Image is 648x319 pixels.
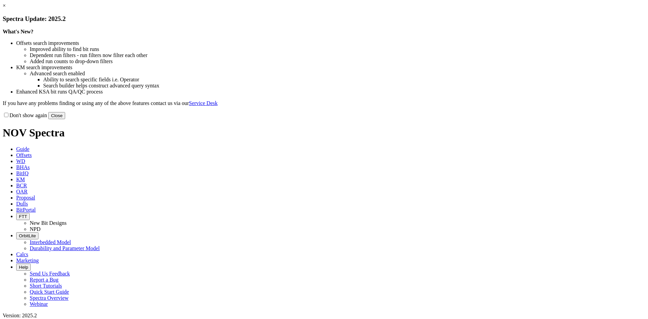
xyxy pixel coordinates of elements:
span: WD [16,158,25,164]
li: Advanced search enabled [30,71,645,77]
button: Close [48,112,65,119]
p: If you have any problems finding or using any of the above features contact us via our [3,100,645,106]
a: New Bit Designs [30,220,66,226]
span: Marketing [16,258,39,263]
a: Short Tutorials [30,283,62,289]
span: BitPortal [16,207,36,213]
li: KM search improvements [16,64,645,71]
a: NPD [30,226,40,232]
span: BitIQ [16,170,28,176]
li: Dependent run filters - run filters now filter each other [30,52,645,58]
li: Search builder helps construct advanced query syntax [43,83,645,89]
span: OrbitLite [19,233,36,238]
a: Interbedded Model [30,239,71,245]
a: Quick Start Guide [30,289,69,295]
span: Proposal [16,195,35,201]
a: Report a Bug [30,277,58,283]
span: Guide [16,146,29,152]
a: Send Us Feedback [30,271,70,276]
li: Ability to search specific fields i.e. Operator [43,77,645,83]
span: OAR [16,189,28,194]
span: Calcs [16,251,28,257]
span: KM [16,177,25,182]
span: FTT [19,214,27,219]
span: Help [19,265,28,270]
a: Webinar [30,301,48,307]
h1: NOV Spectra [3,127,645,139]
a: × [3,3,6,8]
li: Offsets search improvements [16,40,645,46]
label: Don't show again [3,112,47,118]
span: Dulls [16,201,28,207]
a: Spectra Overview [30,295,69,301]
strong: What's New? [3,29,33,34]
span: BCR [16,183,27,188]
h3: Spectra Update: 2025.2 [3,15,645,23]
li: Enhanced KSA bit runs QA/QC process [16,89,645,95]
li: Improved ability to find bit runs [30,46,645,52]
div: Version: 2025.2 [3,313,645,319]
a: Durability and Parameter Model [30,245,100,251]
span: Offsets [16,152,32,158]
span: BHAs [16,164,30,170]
a: Service Desk [189,100,218,106]
input: Don't show again [4,113,8,117]
li: Added run counts to drop-down filters [30,58,645,64]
